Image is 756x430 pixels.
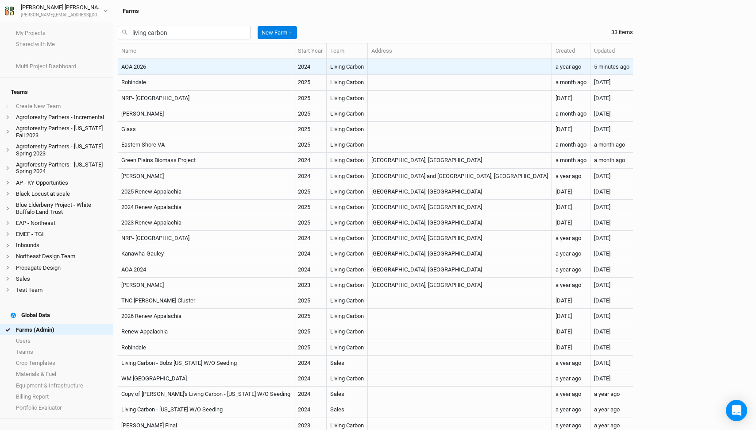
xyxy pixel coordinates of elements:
td: Living Carbon [327,75,368,90]
td: Living Carbon [327,262,368,278]
td: 2025 [294,122,327,137]
td: 2024 Renew Appalachia [118,200,294,215]
td: 2024 [294,371,327,387]
td: 2024 [294,246,327,262]
td: 2024 [294,231,327,246]
span: Aug 26, 2025 10:06 AM [594,141,625,148]
td: AOA 2024 [118,262,294,278]
span: Aug 13, 2025 11:10 AM [555,110,586,117]
div: [PERSON_NAME] [PERSON_NAME] [21,3,103,12]
td: 2025 [294,293,327,309]
span: May 9, 2025 11:09 AM [555,219,572,226]
td: Sales [327,356,368,371]
h4: Teams [5,83,108,101]
span: Sep 26, 2025 3:40 PM [594,63,629,70]
td: Living Carbon - [US_STATE] W/O Seeding [118,402,294,418]
td: 2024 [294,153,327,168]
td: [PERSON_NAME] [118,169,294,184]
td: 2023 [294,278,327,293]
td: 2024 [294,59,327,75]
td: Eastern Shore VA [118,137,294,153]
td: Copy of [PERSON_NAME]'s Living Carbon - [US_STATE] W/O Seeding [118,387,294,402]
h3: Farms [123,8,139,15]
span: Aug 27, 2024 1:53 PM [555,422,581,429]
td: Living Carbon [327,184,368,200]
td: TNC [PERSON_NAME] Cluster [118,293,294,309]
td: 2024 [294,169,327,184]
td: Living Carbon [327,278,368,293]
td: 2025 [294,200,327,215]
td: 2024 [294,356,327,371]
span: Aug 26, 2025 9:40 AM [555,141,586,148]
td: Living Carbon [327,122,368,137]
span: Jul 23, 2025 3:54 PM [594,266,610,273]
td: 2025 [294,106,327,122]
span: May 22, 2025 12:54 PM [594,297,610,304]
span: Apr 4, 2025 11:03 AM [555,344,572,351]
th: Team [327,43,368,59]
td: Renew Appalachia [118,324,294,340]
td: 2025 [294,75,327,90]
span: Dec 5, 2024 5:28 PM [594,375,610,382]
span: May 30, 2024 12:17 PM [555,406,581,413]
td: Living Carbon [327,293,368,309]
span: Sep 13, 2024 1:48 PM [555,391,581,397]
td: [GEOGRAPHIC_DATA], [GEOGRAPHIC_DATA] [368,231,552,246]
td: [GEOGRAPHIC_DATA], [GEOGRAPHIC_DATA] [368,246,552,262]
th: Start Year [294,43,327,59]
td: 2025 [294,137,327,153]
div: [PERSON_NAME][EMAIL_ADDRESS][DOMAIN_NAME] [21,12,103,19]
td: Robindale [118,340,294,356]
span: Jul 23, 2025 4:19 PM [594,235,610,241]
td: Living Carbon - Bobs [US_STATE] W/O Seeding [118,356,294,371]
td: NRP- [GEOGRAPHIC_DATA] [118,91,294,106]
td: 2026 Renew Appalachia [118,309,294,324]
td: 2024 [294,262,327,278]
span: Sep 18, 2024 6:37 PM [594,406,620,413]
td: Living Carbon [327,169,368,184]
span: Jan 12, 2025 2:50 PM [594,360,610,366]
td: 2025 [294,340,327,356]
th: Updated [590,43,633,59]
td: [GEOGRAPHIC_DATA] and [GEOGRAPHIC_DATA], [GEOGRAPHIC_DATA] [368,169,552,184]
td: [GEOGRAPHIC_DATA], [GEOGRAPHIC_DATA] [368,153,552,168]
td: NRP- [GEOGRAPHIC_DATA] [118,231,294,246]
span: Sep 23, 2024 12:42 PM [555,63,581,70]
td: [GEOGRAPHIC_DATA], [GEOGRAPHIC_DATA] [368,184,552,200]
td: Living Carbon [327,91,368,106]
td: 2025 [294,91,327,106]
td: 2025 [294,184,327,200]
div: Open Intercom Messenger [726,400,747,421]
span: May 22, 2025 12:09 PM [555,297,572,304]
span: Sep 8, 2025 3:07 PM [594,126,610,132]
td: Sales [327,402,368,418]
td: 2025 [294,309,327,324]
td: Living Carbon [327,59,368,75]
td: Living Carbon [327,231,368,246]
th: Address [368,43,552,59]
span: May 9, 2025 11:11 AM [555,188,572,195]
th: Name [118,43,294,59]
span: + [5,103,8,110]
td: Living Carbon [327,340,368,356]
td: Living Carbon [327,200,368,215]
span: May 9, 2025 11:22 AM [555,204,572,210]
td: Living Carbon [327,324,368,340]
input: Search by project name or team [118,26,251,39]
td: Living Carbon [327,153,368,168]
button: New Farm＋ [258,26,297,39]
td: 2025 Renew Appalachia [118,184,294,200]
span: Aug 23, 2024 3:37 PM [555,173,581,179]
td: Living Carbon [327,137,368,153]
span: Aug 9, 2024 5:31 PM [555,375,581,382]
button: [PERSON_NAME] [PERSON_NAME][PERSON_NAME][EMAIL_ADDRESS][DOMAIN_NAME] [4,3,108,19]
span: Aug 23, 2024 2:47 PM [555,250,581,257]
td: [GEOGRAPHIC_DATA], [GEOGRAPHIC_DATA] [368,215,552,231]
span: Sep 6, 2024 6:07 PM [594,422,620,429]
span: Aug 25, 2025 12:05 PM [555,79,586,85]
td: Robindale [118,75,294,90]
span: Aug 8, 2025 11:29 AM [555,126,572,132]
div: Global Data [11,312,50,319]
td: WM [GEOGRAPHIC_DATA] [118,371,294,387]
td: [PERSON_NAME] [118,106,294,122]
